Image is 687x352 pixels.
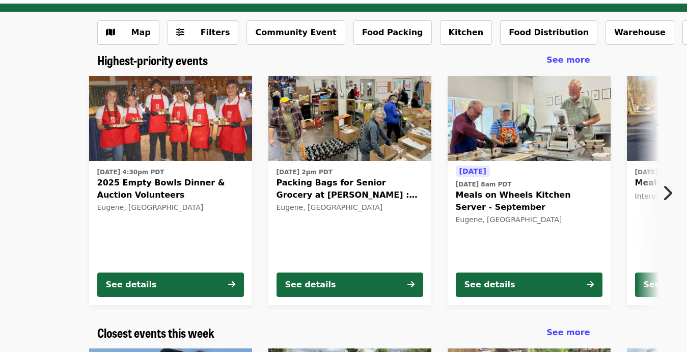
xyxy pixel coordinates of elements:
div: Highest-priority events [89,53,598,68]
span: Interest Form [635,192,683,200]
img: 2025 Empty Bowls Dinner & Auction Volunteers organized by FOOD For Lane County [89,76,252,161]
i: map icon [106,28,115,37]
i: sliders-h icon [176,28,184,37]
a: See details for "Packing Bags for Senior Grocery at Bailey Hill : October" [268,76,431,305]
button: Next item [653,179,687,207]
time: [DATE] 2pm PDT [277,168,333,177]
span: Packing Bags for Senior Grocery at [PERSON_NAME] : October [277,177,423,201]
a: Closest events this week [97,326,214,340]
div: Eugene, [GEOGRAPHIC_DATA] [456,215,602,224]
span: Map [131,28,151,37]
a: See details for "2025 Empty Bowls Dinner & Auction Volunteers" [89,76,252,305]
div: Eugene, [GEOGRAPHIC_DATA] [277,203,423,212]
button: Filters (0 selected) [168,20,239,45]
img: Packing Bags for Senior Grocery at Bailey Hill : October organized by FOOD For Lane County [268,76,431,161]
div: See details [106,279,157,291]
div: See details [464,279,515,291]
button: Kitchen [440,20,492,45]
span: Closest events this week [97,323,214,341]
span: Highest-priority events [97,51,208,69]
button: Show map view [97,20,159,45]
a: See more [546,327,590,339]
button: See details [456,273,602,297]
i: chevron-right icon [662,183,672,203]
div: Eugene, [GEOGRAPHIC_DATA] [97,203,244,212]
button: Warehouse [606,20,674,45]
button: See details [97,273,244,297]
time: [DATE] 4:30pm PDT [97,168,164,177]
a: See more [546,54,590,66]
button: Food Packing [353,20,432,45]
img: Meals on Wheels Kitchen Server - September organized by FOOD For Lane County [448,76,611,161]
button: Community Event [246,20,345,45]
div: See details [285,279,336,291]
span: 2025 Empty Bowls Dinner & Auction Volunteers [97,177,244,201]
i: arrow-right icon [587,280,594,289]
span: Meals on Wheels Kitchen Server - September [456,189,602,213]
button: Food Distribution [500,20,597,45]
i: arrow-right icon [228,280,235,289]
span: [DATE] [459,167,486,175]
i: arrow-right icon [407,280,415,289]
a: See details for "Meals on Wheels Kitchen Server - September" [448,76,611,305]
a: Highest-priority events [97,53,208,68]
div: Closest events this week [89,326,598,340]
time: [DATE] 8am PDT [456,180,512,189]
span: See more [546,328,590,337]
button: See details [277,273,423,297]
span: Filters [201,28,230,37]
span: See more [546,55,590,65]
